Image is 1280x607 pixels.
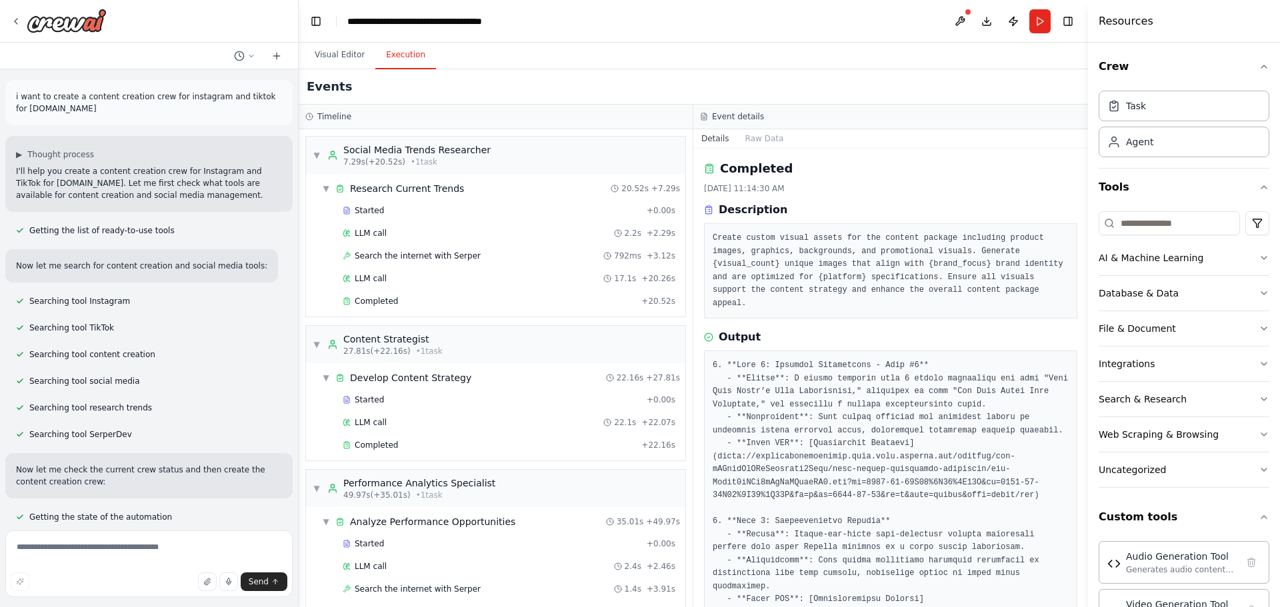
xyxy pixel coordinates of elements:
[713,232,1069,310] pre: Create custom visual assets for the content package including product images, graphics, backgroun...
[16,464,282,488] p: Now let me check the current crew status and then create the content creation crew:
[1107,557,1121,570] img: Audio Generation Tool
[617,372,644,383] span: 22.16s
[647,394,675,405] span: + 0.00s
[1099,452,1269,487] button: Uncategorized
[1099,276,1269,310] button: Database & Data
[198,572,217,591] button: Upload files
[1099,241,1269,275] button: AI & Machine Learning
[355,561,387,572] span: LLM call
[29,322,114,333] span: Searching tool TikTok
[614,251,641,261] span: 792ms
[1099,346,1269,381] button: Integrations
[355,394,384,405] span: Started
[219,572,238,591] button: Click to speak your automation idea
[1099,322,1176,335] div: File & Document
[29,429,132,440] span: Searching tool SerperDev
[641,440,675,450] span: + 22.16s
[313,483,321,494] span: ▼
[27,9,107,33] img: Logo
[355,205,384,216] span: Started
[343,157,405,167] span: 7.29s (+20.52s)
[29,225,175,236] span: Getting the list of ready-to-use tools
[1099,392,1187,406] div: Search & Research
[343,346,411,356] span: 27.81s (+22.16s)
[719,202,787,218] h3: Description
[625,228,641,239] span: 2.2s
[1099,251,1203,265] div: AI & Machine Learning
[343,143,491,157] div: Social Media Trends Researcher
[322,516,330,527] span: ▼
[1099,48,1269,85] button: Crew
[712,111,764,122] h3: Event details
[1242,553,1261,572] button: Delete tool
[347,15,482,28] nav: breadcrumb
[617,516,644,527] span: 35.01s
[647,251,675,261] span: + 3.12s
[737,129,792,148] button: Raw Data
[1059,12,1077,31] button: Hide right sidebar
[647,538,675,549] span: + 0.00s
[29,376,140,386] span: Searching tool social media
[355,273,387,284] span: LLM call
[1126,564,1237,575] div: Generates audio content for social media videos using AI APIs (ElevenLabs, Suno AI) or provides d...
[1099,287,1179,300] div: Database & Data
[249,576,269,587] span: Send
[266,48,287,64] button: Start a new chat
[29,296,130,306] span: Searching tool Instagram
[1126,135,1153,149] div: Agent
[11,572,29,591] button: Improve this prompt
[704,183,1077,194] div: [DATE] 11:14:30 AM
[322,183,330,194] span: ▼
[647,228,675,239] span: + 2.29s
[355,228,387,239] span: LLM call
[1099,417,1269,452] button: Web Scraping & Browsing
[16,91,282,115] p: i want to create a content creation crew for instagram and tiktok for [DOMAIN_NAME]
[343,490,411,500] span: 49.97s (+35.01s)
[355,251,481,261] span: Search the internet with Serper
[1099,428,1219,441] div: Web Scraping & Browsing
[355,440,398,450] span: Completed
[307,12,325,31] button: Hide left sidebar
[313,339,321,350] span: ▼
[16,149,22,160] span: ▶
[29,402,152,413] span: Searching tool research trends
[693,129,737,148] button: Details
[355,296,398,306] span: Completed
[16,165,282,201] p: I'll help you create a content creation crew for Instagram and TikTok for [DOMAIN_NAME]. Let me f...
[304,41,375,69] button: Visual Editor
[646,372,680,383] span: + 27.81s
[229,48,261,64] button: Switch to previous chat
[355,538,384,549] span: Started
[355,584,481,594] span: Search the internet with Serper
[720,159,793,178] h2: Completed
[647,205,675,216] span: + 0.00s
[16,260,267,272] p: Now let me search for content creation and social media tools:
[625,561,641,572] span: 2.4s
[350,371,471,384] span: Develop Content Strategy
[647,561,675,572] span: + 2.46s
[1099,169,1269,206] button: Tools
[1099,311,1269,346] button: File & Document
[322,372,330,383] span: ▼
[317,111,351,122] h3: Timeline
[641,296,675,306] span: + 20.52s
[1099,85,1269,168] div: Crew
[647,584,675,594] span: + 3.91s
[307,77,352,96] h2: Events
[621,183,649,194] span: 20.52s
[343,332,443,346] div: Content Strategist
[614,417,636,428] span: 22.1s
[313,150,321,161] span: ▼
[641,417,675,428] span: + 22.07s
[651,183,680,194] span: + 7.29s
[1099,382,1269,416] button: Search & Research
[350,182,464,195] span: Research Current Trends
[16,149,94,160] button: ▶Thought process
[1099,463,1166,476] div: Uncategorized
[614,273,636,284] span: 17.1s
[241,572,287,591] button: Send
[1099,206,1269,498] div: Tools
[641,273,675,284] span: + 20.26s
[1126,99,1146,113] div: Task
[1099,498,1269,536] button: Custom tools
